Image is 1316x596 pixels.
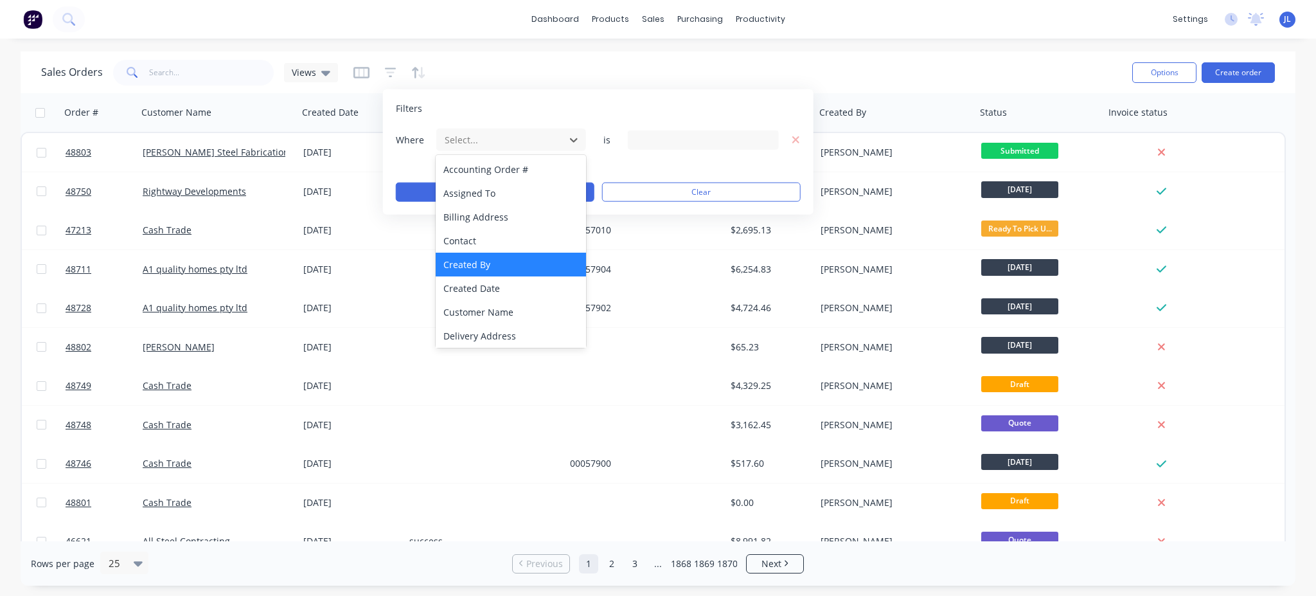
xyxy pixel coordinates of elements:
div: $8,991.82 [731,535,806,548]
div: Accounting Order # [436,158,586,181]
div: Customer Name [141,106,211,119]
a: 48749 [66,366,143,405]
a: Page 2 [602,554,621,573]
span: Next [761,557,781,570]
a: Cash Trade [143,224,191,236]
a: 48750 [66,172,143,211]
button: add [436,159,587,170]
div: [DATE] [303,263,399,276]
span: 48749 [66,379,91,392]
div: [DATE] [303,146,399,159]
a: A1 quality homes pty ltd [143,263,247,275]
span: [DATE] [981,259,1058,275]
div: Billing Address [436,205,586,229]
div: $65.23 [731,341,806,354]
button: Clear [602,183,801,202]
div: [DATE] [303,302,399,314]
div: Created By [436,253,586,276]
span: 47213 [66,224,91,237]
div: productivity [729,10,792,29]
div: [DATE] [303,496,399,509]
div: 00057904 [570,263,713,276]
div: [PERSON_NAME] [821,535,963,548]
a: Cash Trade [143,419,191,431]
div: Customer Name [436,300,586,324]
a: Jump forward [648,554,668,573]
button: Apply [396,183,594,202]
div: $6,254.83 [731,263,806,276]
ul: Pagination [507,554,809,573]
span: Filters [396,102,422,115]
div: 00057010 [570,224,713,237]
div: [PERSON_NAME] [821,224,963,237]
span: 48801 [66,496,91,509]
div: $2,695.13 [731,224,806,237]
div: $4,724.46 [731,302,806,314]
a: Cash Trade [143,496,191,509]
a: Next page [747,557,803,570]
div: sales [636,10,671,29]
div: $3,162.45 [731,419,806,431]
div: [PERSON_NAME] [821,379,963,392]
div: 00057900 [570,457,713,470]
img: Factory [23,10,42,29]
a: 48746 [66,444,143,483]
div: Created By [819,106,866,119]
span: 48748 [66,419,91,431]
div: Order # [64,106,98,119]
span: [DATE] [981,454,1058,470]
input: Search... [149,60,274,86]
div: settings [1166,10,1214,29]
div: Assigned To [436,181,586,205]
span: Draft [981,493,1058,509]
div: [PERSON_NAME] [821,419,963,431]
span: 46621 [66,535,91,548]
div: Contact [436,229,586,253]
a: 48803 [66,133,143,172]
div: [DATE] [303,341,399,354]
a: Cash Trade [143,457,191,469]
div: [DATE] [303,224,399,237]
div: [PERSON_NAME] [821,496,963,509]
a: 48748 [66,406,143,444]
div: 00057902 [570,302,713,314]
div: [PERSON_NAME] [821,185,963,198]
button: Options [1132,62,1196,83]
span: 48728 [66,302,91,314]
h1: Sales Orders [41,66,103,78]
a: Page 1 is your current page [579,554,598,573]
span: JL [1284,14,1291,25]
a: 48728 [66,289,143,327]
div: success [409,535,552,548]
a: 46621 [66,522,143,561]
span: [DATE] [981,298,1058,314]
span: 48711 [66,263,91,276]
div: Created Date [436,276,586,300]
div: Status [980,106,1007,119]
a: 48711 [66,250,143,289]
div: [PERSON_NAME] [821,457,963,470]
a: [PERSON_NAME] Steel Fabrication [143,146,289,158]
div: [PERSON_NAME] [821,146,963,159]
span: Views [292,66,316,79]
a: 47213 [66,211,143,249]
div: purchasing [671,10,729,29]
span: Quote [981,415,1058,431]
div: Delivery Address [436,324,586,348]
div: [PERSON_NAME] [821,341,963,354]
div: products [585,10,636,29]
span: Ready To Pick U... [981,221,1058,237]
div: $0.00 [731,496,806,509]
a: Page 1870 [718,554,737,573]
button: Create order [1202,62,1275,83]
div: $4,329.25 [731,379,806,392]
a: Rightway Developments [143,185,246,197]
span: Previous [526,557,563,570]
div: Created Date [302,106,359,119]
span: Rows per page [31,557,94,570]
span: is [594,133,620,146]
span: Submitted [981,143,1058,159]
span: Quote [981,532,1058,548]
div: [PERSON_NAME] [821,263,963,276]
div: [DATE] [303,535,399,548]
